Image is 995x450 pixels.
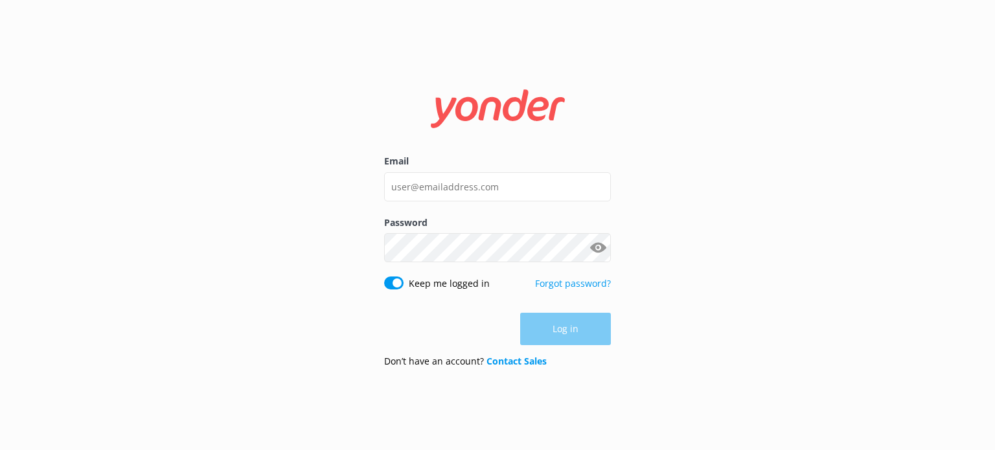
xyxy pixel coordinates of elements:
[384,172,611,201] input: user@emailaddress.com
[486,355,547,367] a: Contact Sales
[409,276,490,291] label: Keep me logged in
[585,235,611,261] button: Show password
[384,354,547,368] p: Don’t have an account?
[384,154,611,168] label: Email
[535,277,611,289] a: Forgot password?
[384,216,611,230] label: Password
